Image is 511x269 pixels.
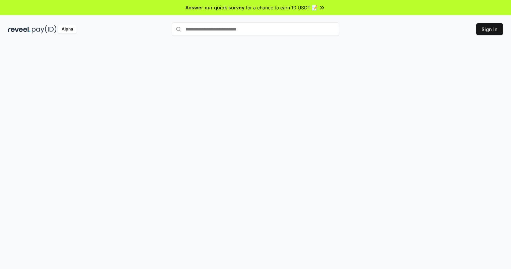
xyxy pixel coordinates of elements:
span: Answer our quick survey [186,4,244,11]
img: pay_id [32,25,57,33]
img: reveel_dark [8,25,30,33]
button: Sign In [476,23,503,35]
span: for a chance to earn 10 USDT 📝 [246,4,317,11]
div: Alpha [58,25,77,33]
